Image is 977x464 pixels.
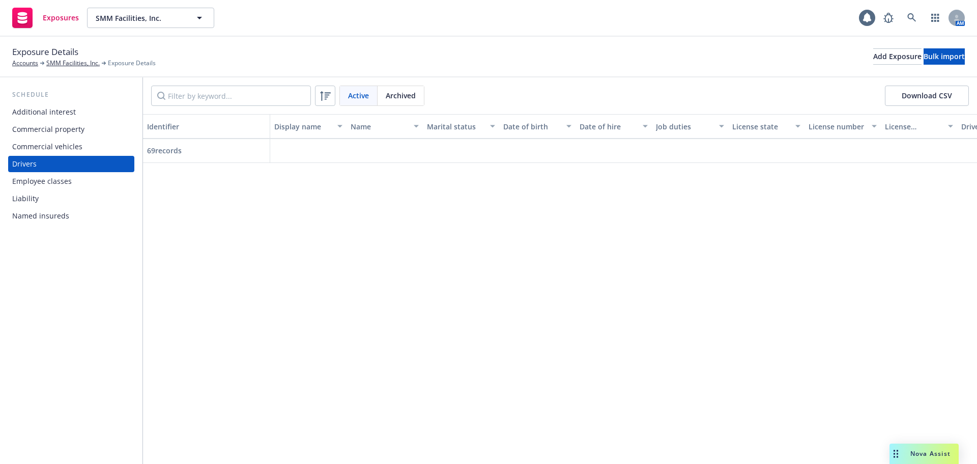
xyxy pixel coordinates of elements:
[809,121,866,132] div: License number
[728,114,804,139] button: License state
[8,4,83,32] a: Exposures
[147,121,266,132] div: Identifier
[8,90,134,100] div: Schedule
[873,49,922,64] div: Add Exposure
[12,121,84,138] div: Commercial property
[46,59,100,68] a: SMM Facilities, Inc.
[274,121,331,132] div: Display name
[12,156,37,172] div: Drivers
[580,121,637,132] div: Date of hire
[8,208,134,224] a: Named insureds
[108,59,156,68] span: Exposure Details
[87,8,214,28] button: SMM Facilities, Inc.
[881,114,957,139] button: License expiration date
[96,13,184,23] span: SMM Facilities, Inc.
[8,139,134,155] a: Commercial vehicles
[804,114,881,139] button: License number
[151,86,311,106] input: Filter by keyword...
[43,14,79,22] span: Exposures
[499,114,576,139] button: Date of birth
[8,121,134,138] a: Commercial property
[427,121,484,132] div: Marital status
[885,86,969,106] button: Download CSV
[8,190,134,207] a: Liability
[347,114,423,139] button: Name
[147,146,182,155] span: 69 records
[873,48,922,65] button: Add Exposure
[348,90,369,101] span: Active
[12,45,78,59] span: Exposure Details
[12,173,72,189] div: Employee classes
[12,139,82,155] div: Commercial vehicles
[732,121,789,132] div: License state
[12,104,76,120] div: Additional interest
[503,121,560,132] div: Date of birth
[351,121,408,132] div: Name
[423,114,499,139] button: Marital status
[878,8,899,28] a: Report a Bug
[576,114,652,139] button: Date of hire
[924,48,965,65] button: Bulk import
[925,8,945,28] a: Switch app
[8,173,134,189] a: Employee classes
[8,104,134,120] a: Additional interest
[8,156,134,172] a: Drivers
[902,8,922,28] a: Search
[652,114,728,139] button: Job duties
[924,49,965,64] div: Bulk import
[270,114,347,139] button: Display name
[889,444,959,464] button: Nova Assist
[386,90,416,101] span: Archived
[656,121,713,132] div: Job duties
[143,114,270,139] button: Identifier
[885,121,942,132] div: License expiration date
[12,190,39,207] div: Liability
[889,444,902,464] div: Drag to move
[12,208,69,224] div: Named insureds
[12,59,38,68] a: Accounts
[910,449,951,458] span: Nova Assist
